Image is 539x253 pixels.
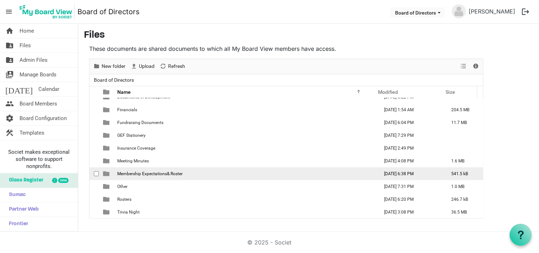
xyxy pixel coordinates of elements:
[5,24,14,38] span: home
[5,97,14,111] span: people
[5,68,14,82] span: switch_account
[20,111,67,125] span: Board Configuration
[99,193,115,206] td: is template cell column header type
[117,210,140,215] span: Trivia Night
[101,62,126,71] span: New folder
[138,62,155,71] span: Upload
[518,4,533,19] button: logout
[377,129,444,142] td: August 13, 2023 7:29 PM column header Modified
[115,167,377,180] td: Membership Expectations& Roster is template cell column header Name
[117,146,155,151] span: Insurance Coverage
[90,180,99,193] td: checkbox
[444,206,483,219] td: 36.5 MB is template cell column header Size
[167,62,186,71] span: Refresh
[90,167,99,180] td: checkbox
[470,59,482,74] div: Details
[390,7,445,17] button: Board of Directors dropdownbutton
[446,89,455,95] span: Size
[5,38,14,53] span: folder_shared
[2,5,16,18] span: menu
[444,155,483,167] td: 1.6 MB is template cell column header Size
[90,103,99,116] td: checkbox
[377,103,444,116] td: August 04, 2025 1:54 AM column header Modified
[99,116,115,129] td: is template cell column header type
[20,97,57,111] span: Board Members
[115,103,377,116] td: Financials is template cell column header Name
[20,38,31,53] span: Files
[452,4,466,18] img: no-profile-picture.svg
[115,180,377,193] td: Other is template cell column header Name
[117,95,170,99] span: Documents in Development
[99,167,115,180] td: is template cell column header type
[115,193,377,206] td: Rosters is template cell column header Name
[99,103,115,116] td: is template cell column header type
[90,142,99,155] td: checkbox
[444,142,483,155] td: is template cell column header Size
[444,116,483,129] td: 11.7 MB is template cell column header Size
[444,180,483,193] td: 1.0 MB is template cell column header Size
[115,206,377,219] td: Trivia Night is template cell column header Name
[129,62,156,71] button: Upload
[17,3,75,21] img: My Board View Logo
[20,53,48,67] span: Admin Files
[5,53,14,67] span: folder_shared
[158,62,187,71] button: Refresh
[377,142,444,155] td: February 01, 2024 2:49 PM column header Modified
[99,142,115,155] td: is template cell column header type
[92,76,135,85] span: Board of Directors
[128,59,157,74] div: Upload
[115,155,377,167] td: Meeting Minutes is template cell column header Name
[248,239,292,246] a: © 2025 - Societ
[90,129,99,142] td: checkbox
[5,188,26,202] span: Sumac
[117,184,128,189] span: Other
[117,120,163,125] span: Fundraising Documents
[5,217,28,231] span: Frontier
[377,193,444,206] td: August 17, 2025 6:20 PM column header Modified
[90,206,99,219] td: checkbox
[5,203,39,217] span: Partner Web
[5,82,33,96] span: [DATE]
[58,178,69,183] div: new
[444,129,483,142] td: is template cell column header Size
[20,126,44,140] span: Templates
[90,155,99,167] td: checkbox
[117,158,149,163] span: Meeting Minutes
[444,193,483,206] td: 246.7 kB is template cell column header Size
[20,24,34,38] span: Home
[377,116,444,129] td: July 14, 2025 6:04 PM column header Modified
[90,116,99,129] td: checkbox
[99,206,115,219] td: is template cell column header type
[92,62,127,71] button: New folder
[378,89,398,95] span: Modified
[5,173,43,188] span: Glass Register
[84,29,533,42] h3: Files
[115,116,377,129] td: Fundraising Documents is template cell column header Name
[99,129,115,142] td: is template cell column header type
[5,111,14,125] span: settings
[89,44,484,53] p: These documents are shared documents to which all My Board View members have access.
[117,107,137,112] span: Financials
[117,171,183,176] span: Membership Expectations& Roster
[99,155,115,167] td: is template cell column header type
[444,167,483,180] td: 541.5 kB is template cell column header Size
[115,142,377,155] td: Insurance Coverage is template cell column header Name
[20,68,56,82] span: Manage Boards
[5,126,14,140] span: construction
[38,82,59,96] span: Calendar
[458,59,470,74] div: View
[117,133,146,138] span: GEF Stationery
[90,193,99,206] td: checkbox
[377,155,444,167] td: August 23, 2025 4:08 PM column header Modified
[17,3,77,21] a: My Board View Logo
[377,167,444,180] td: July 20, 2025 6:38 PM column header Modified
[157,59,188,74] div: Refresh
[77,5,140,19] a: Board of Directors
[377,180,444,193] td: August 13, 2023 7:31 PM column header Modified
[459,62,468,71] button: View dropdownbutton
[466,4,518,18] a: [PERSON_NAME]
[3,149,75,170] span: Societ makes exceptional software to support nonprofits.
[117,197,131,202] span: Rosters
[117,89,131,95] span: Name
[99,180,115,193] td: is template cell column header type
